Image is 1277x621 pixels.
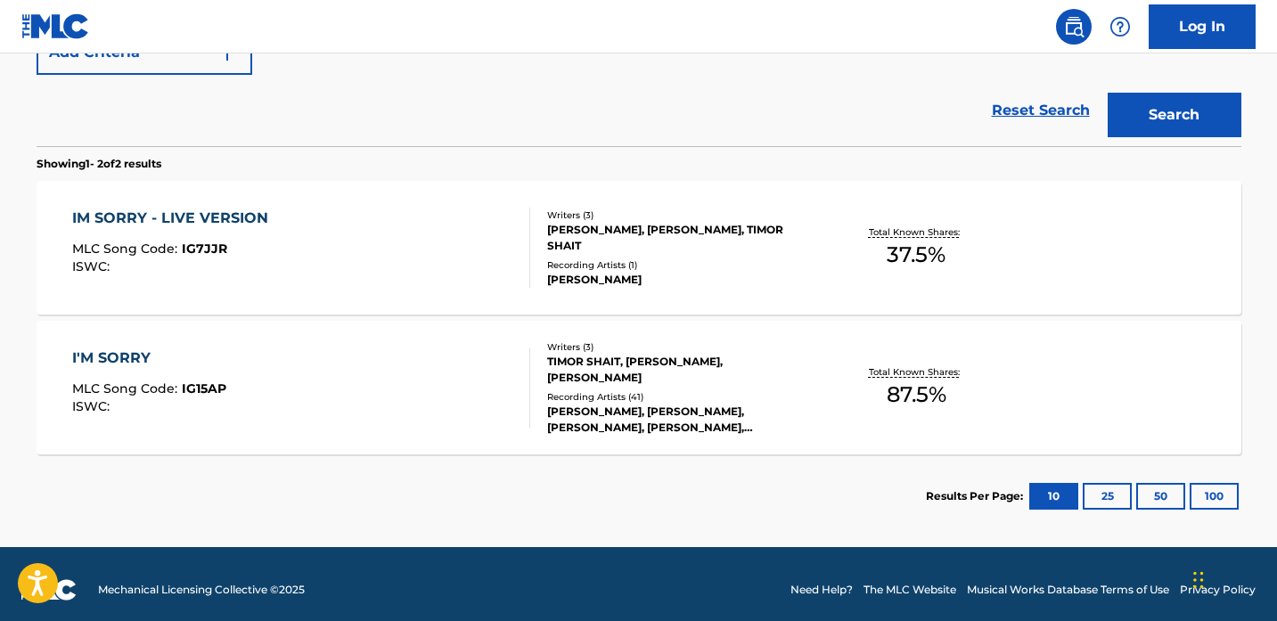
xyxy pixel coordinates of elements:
img: search [1063,16,1085,37]
button: 25 [1083,483,1132,510]
span: ISWC : [72,258,114,274]
a: Public Search [1056,9,1092,45]
div: [PERSON_NAME] [547,272,816,288]
a: I'M SORRYMLC Song Code:IG15APISWC:Writers (3)TIMOR SHAIT, [PERSON_NAME], [PERSON_NAME]Recording A... [37,321,1241,454]
div: Recording Artists ( 41 ) [547,390,816,404]
a: IM SORRY - LIVE VERSIONMLC Song Code:IG7JJRISWC:Writers (3)[PERSON_NAME], [PERSON_NAME], TIMOR SH... [37,181,1241,315]
a: Log In [1149,4,1256,49]
p: Total Known Shares: [869,225,964,239]
div: Help [1102,9,1138,45]
button: 50 [1136,483,1185,510]
span: ISWC : [72,398,114,414]
button: Search [1108,93,1241,137]
iframe: Chat Widget [1188,535,1277,621]
div: I'M SORRY [72,347,226,369]
div: TIMOR SHAIT, [PERSON_NAME], [PERSON_NAME] [547,354,816,386]
div: Drag [1193,553,1204,607]
span: 87.5 % [887,379,946,411]
div: Writers ( 3 ) [547,340,816,354]
span: IG15AP [182,380,226,396]
img: help [1109,16,1131,37]
a: The MLC Website [864,582,956,598]
div: Writers ( 3 ) [547,208,816,222]
span: Mechanical Licensing Collective © 2025 [98,582,305,598]
span: MLC Song Code : [72,241,182,257]
img: MLC Logo [21,13,90,39]
span: MLC Song Code : [72,380,182,396]
a: Reset Search [983,91,1099,130]
button: 100 [1190,483,1239,510]
p: Results Per Page: [926,488,1027,504]
div: [PERSON_NAME], [PERSON_NAME], [PERSON_NAME], [PERSON_NAME], [PERSON_NAME] [547,404,816,436]
div: [PERSON_NAME], [PERSON_NAME], TIMOR SHAIT [547,222,816,254]
span: IG7JJR [182,241,227,257]
a: Musical Works Database Terms of Use [967,582,1169,598]
span: 37.5 % [887,239,945,271]
p: Total Known Shares: [869,365,964,379]
div: Recording Artists ( 1 ) [547,258,816,272]
a: Need Help? [790,582,853,598]
button: 10 [1029,483,1078,510]
p: Showing 1 - 2 of 2 results [37,156,161,172]
a: Privacy Policy [1180,582,1256,598]
div: IM SORRY - LIVE VERSION [72,208,277,229]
